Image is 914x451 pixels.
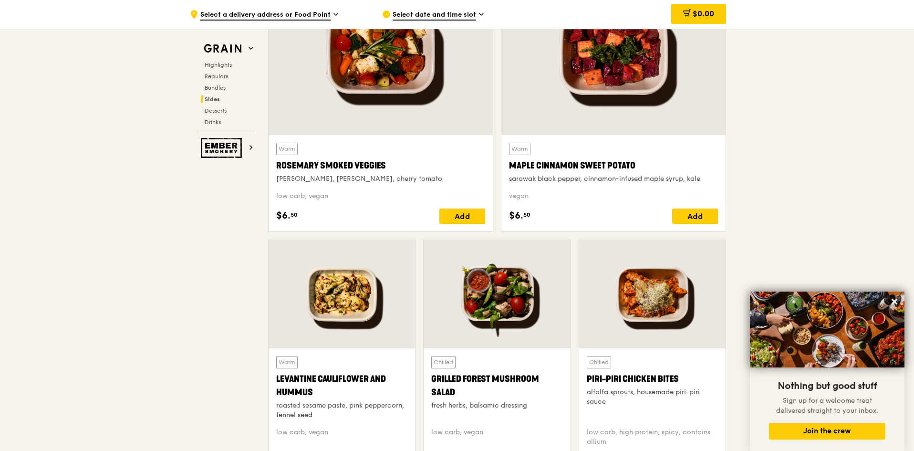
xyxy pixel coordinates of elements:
[431,428,562,447] div: low carb, vegan
[587,428,718,447] div: low carb, high protein, spicy, contains allium
[276,209,291,223] span: $6.
[776,397,878,415] span: Sign up for a welcome treat delivered straight to your inbox.
[778,380,877,392] span: Nothing but good stuff
[276,159,485,172] div: Rosemary Smoked Veggies
[205,119,221,126] span: Drinks
[769,423,885,440] button: Join the crew
[509,159,718,172] div: Maple Cinnamon Sweet Potato
[431,401,562,410] div: fresh herbs, balsamic dressing
[393,10,476,21] span: Select date and time slot
[276,143,298,155] div: Warm
[509,209,523,223] span: $6.
[750,292,904,367] img: DSC07876-Edit02-Large.jpeg
[276,372,407,399] div: Levantine Cauliflower and Hummus
[439,209,485,224] div: Add
[276,356,298,368] div: Warm
[201,40,245,57] img: Grain web logo
[887,294,902,309] button: Close
[672,209,718,224] div: Add
[431,356,456,368] div: Chilled
[587,356,611,368] div: Chilled
[587,372,718,386] div: Piri-piri Chicken Bites
[205,84,226,91] span: Bundles
[693,9,714,18] span: $0.00
[587,388,718,407] div: alfalfa sprouts, housemade piri-piri sauce
[509,143,530,155] div: Warm
[205,96,220,103] span: Sides
[205,73,228,80] span: Regulars
[200,10,331,21] span: Select a delivery address or Food Point
[276,174,485,184] div: [PERSON_NAME], [PERSON_NAME], cherry tomato
[201,138,245,158] img: Ember Smokery web logo
[205,107,227,114] span: Desserts
[276,401,407,420] div: roasted sesame paste, pink peppercorn, fennel seed
[276,191,485,201] div: low carb, vegan
[523,211,530,219] span: 50
[291,211,298,219] span: 50
[205,62,232,68] span: Highlights
[509,191,718,201] div: vegan
[509,174,718,184] div: sarawak black pepper, cinnamon-infused maple syrup, kale
[431,372,562,399] div: Grilled Forest Mushroom Salad
[276,428,407,447] div: low carb, vegan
